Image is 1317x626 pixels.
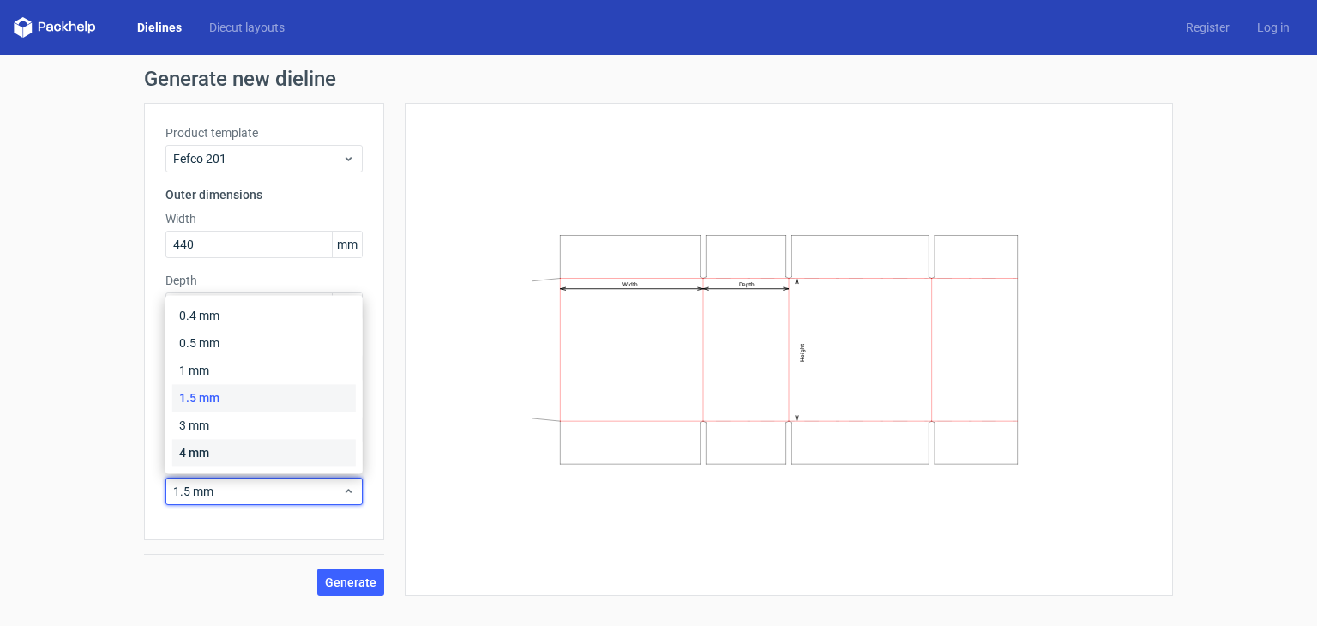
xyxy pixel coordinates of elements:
span: Fefco 201 [173,150,342,167]
span: 1.5 mm [173,483,342,500]
div: 0.5 mm [172,329,356,357]
label: Width [165,210,363,227]
div: 0.4 mm [172,302,356,329]
a: Register [1172,19,1243,36]
text: Height [799,344,806,362]
a: Dielines [123,19,195,36]
h3: Outer dimensions [165,186,363,203]
a: Diecut layouts [195,19,298,36]
div: 1 mm [172,357,356,384]
h1: Generate new dieline [144,69,1173,89]
div: 4 mm [172,439,356,466]
label: Depth [165,272,363,289]
span: mm [332,232,362,257]
span: mm [332,293,362,319]
div: 3 mm [172,412,356,439]
span: Generate [325,576,376,588]
button: Generate [317,569,384,596]
label: Product template [165,124,363,141]
div: 1.5 mm [172,384,356,412]
a: Log in [1243,19,1303,36]
text: Width [622,281,638,288]
text: Depth [739,281,755,288]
